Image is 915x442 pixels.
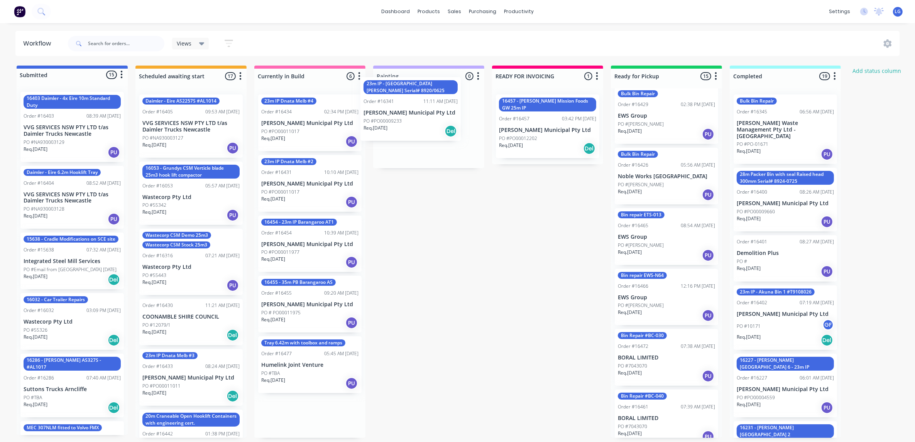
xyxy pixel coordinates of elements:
[347,72,355,80] span: 6
[465,6,500,17] div: purchasing
[584,72,592,80] span: 1
[88,36,164,51] input: Search for orders...
[14,6,25,17] img: Factory
[377,6,414,17] a: dashboard
[500,6,538,17] div: productivity
[177,39,191,47] span: Views
[258,72,334,80] input: Enter column name…
[465,72,474,80] span: 0
[414,6,444,17] div: products
[23,39,55,48] div: Workflow
[444,6,465,17] div: sales
[225,72,236,80] span: 17
[819,72,830,80] span: 19
[895,8,901,15] span: LG
[496,72,572,80] input: Enter column name…
[377,72,453,80] input: Enter column name…
[139,72,215,80] input: Enter column name…
[106,71,117,79] span: 15
[18,71,47,79] div: Submitted
[849,66,905,76] button: Add status column
[733,72,809,80] input: Enter column name…
[825,6,854,17] div: settings
[700,72,711,80] span: 15
[614,72,690,80] input: Enter column name…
